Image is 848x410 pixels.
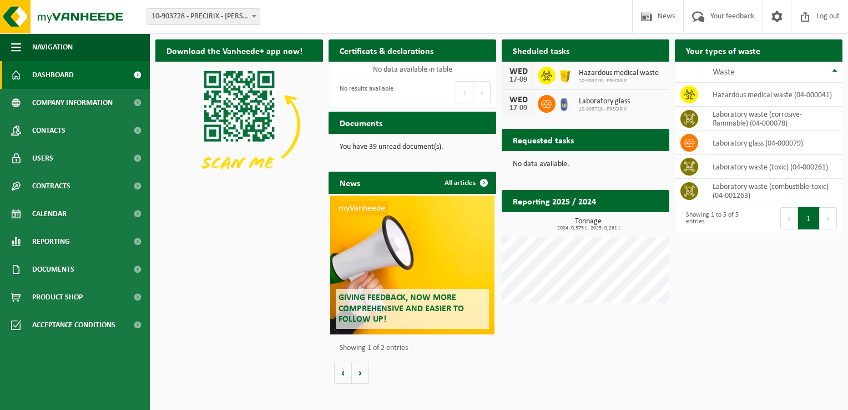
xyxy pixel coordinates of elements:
span: Company information [32,89,113,117]
h2: Sheduled tasks [502,39,581,61]
span: 10-903728 - PRECIRIX [579,106,630,113]
h2: Download the Vanheede+ app now! [155,39,314,61]
td: hazardous medical waste (04-000041) [704,83,842,107]
p: No data available. [513,161,658,168]
img: LP-SB-00050-HPE-22 [556,65,574,84]
span: Dashboard [32,61,74,89]
span: Product Shop [32,283,83,311]
td: laboratory waste (corrosive-flammable) (04-000078) [704,107,842,131]
span: myVanheede [336,201,388,216]
span: Documents [32,256,74,283]
h2: Your types of waste [675,39,771,61]
td: laboratory waste (toxic) (04-000261) [704,155,842,179]
button: 1 [798,207,820,229]
a: myVanheede Giving feedback, now more comprehensive and easier to follow up! [330,196,494,334]
span: Navigation [32,33,73,61]
span: Reporting [32,228,70,256]
div: 17-09 [507,104,529,112]
span: Users [32,144,53,172]
span: Waste [713,68,735,77]
button: Next [473,81,491,103]
div: WED [507,96,529,104]
div: 17-09 [507,76,529,84]
td: laboratory glass (04-000079) [704,131,842,155]
button: Vorige [334,362,352,384]
span: Giving feedback, now more comprehensive and easier to follow up! [339,293,464,323]
h2: News [329,172,371,193]
span: Calendar [32,200,67,228]
div: Showing 1 to 5 of 5 entries [680,206,753,231]
button: Previous [456,81,473,103]
span: Contracts [32,172,70,200]
span: 10-903728 - PRECIRIX - JETTE [147,8,260,25]
h2: Reporting 2025 / 2024 [502,190,607,212]
span: Acceptance conditions [32,311,115,339]
p: You have 39 unread document(s). [340,143,485,151]
span: 10-903728 - PRECIRIX - JETTE [147,9,260,24]
a: All articles [436,172,495,194]
h2: Documents [329,112,393,133]
td: No data available in table [329,62,496,77]
img: LP-OT-00060-HPE-21 [556,93,574,112]
h2: Certificats & declarations [329,39,445,61]
button: Previous [780,207,798,229]
span: Hazardous medical waste [579,69,659,78]
span: 2024: 0,375 t - 2025: 0,261 t [507,226,669,231]
span: Contacts [32,117,65,144]
h2: Requested tasks [502,129,585,151]
span: Laboratory glass [579,97,630,106]
button: Next [820,207,837,229]
td: Laboratory waste (combustible-toxic) (04-001263) [704,179,842,203]
div: WED [507,67,529,76]
button: Volgende [352,362,369,384]
a: View reporting [594,212,668,234]
h3: Tonnage [507,218,669,231]
div: No results available [334,80,393,104]
img: Download de VHEPlus App [155,62,323,188]
p: Showing 1 of 2 entries [340,344,491,352]
iframe: chat widget [6,386,185,410]
span: 10-903728 - PRECIRIX [579,78,659,84]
